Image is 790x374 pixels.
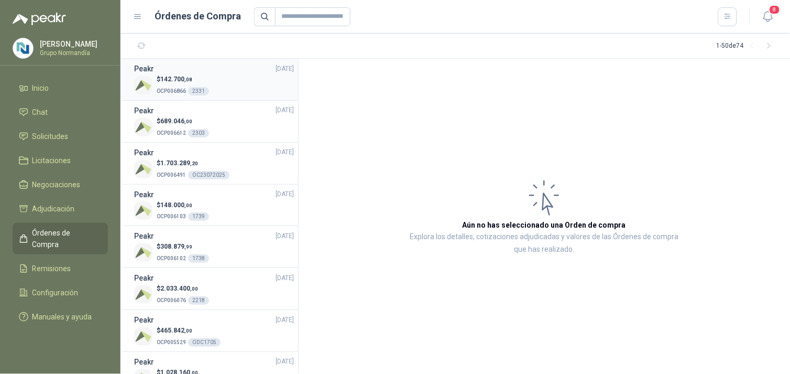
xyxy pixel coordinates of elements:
[134,314,154,326] h3: Peakr
[13,199,108,219] a: Adjudicación
[188,171,229,179] div: OC23072025
[32,227,98,250] span: Órdenes de Compra
[188,296,209,305] div: 2218
[157,242,209,252] p: $
[13,307,108,327] a: Manuales y ayuda
[40,40,105,48] p: [PERSON_NAME]
[160,117,192,125] span: 689.046
[160,285,198,292] span: 2.033.400
[157,158,229,168] p: $
[188,338,221,347] div: ODC1705
[188,87,209,95] div: 2331
[13,13,66,25] img: Logo peakr
[276,189,294,199] span: [DATE]
[403,231,685,256] p: Explora los detalles, cotizaciones adjudicadas y valores de las Órdenes de compra que has realizado.
[134,327,152,346] img: Company Logo
[157,172,186,178] span: OCP006491
[157,213,186,219] span: OCP006103
[157,339,186,345] span: OCP005529
[13,283,108,303] a: Configuración
[134,356,154,368] h3: Peakr
[184,244,192,250] span: ,99
[184,77,192,82] span: ,08
[134,105,154,116] h3: Peakr
[134,230,154,242] h3: Peakr
[157,88,186,94] span: OCP006866
[32,82,49,94] span: Inicio
[276,315,294,325] span: [DATE]
[157,200,209,210] p: $
[276,231,294,241] span: [DATE]
[13,151,108,170] a: Licitaciones
[157,326,221,336] p: $
[157,297,186,303] span: OCP006076
[717,38,777,55] div: 1 - 50 de 74
[134,230,294,263] a: Peakr[DATE] Company Logo$308.879,99OCP0061021738
[134,201,152,220] img: Company Logo
[134,160,152,178] img: Company Logo
[32,155,71,166] span: Licitaciones
[134,76,152,94] img: Company Logo
[13,126,108,146] a: Solicitudes
[134,189,294,222] a: Peakr[DATE] Company Logo$148.000,00OCP0061031739
[13,223,108,254] a: Órdenes de Compra
[134,285,152,304] img: Company Logo
[184,202,192,208] span: ,00
[184,328,192,334] span: ,00
[13,102,108,122] a: Chat
[13,175,108,195] a: Negociaciones
[13,259,108,279] a: Remisiones
[134,118,152,136] img: Company Logo
[276,273,294,283] span: [DATE]
[160,327,192,334] span: 465.842
[769,5,781,15] span: 8
[276,147,294,157] span: [DATE]
[32,287,79,298] span: Configuración
[134,63,294,96] a: Peakr[DATE] Company Logo$142.700,08OCP0068662331
[134,314,294,347] a: Peakr[DATE] Company Logo$465.842,00OCP005529ODC1705
[134,147,154,158] h3: Peakr
[13,78,108,98] a: Inicio
[160,201,192,209] span: 148.000
[157,116,209,126] p: $
[134,272,294,305] a: Peakr[DATE] Company Logo$2.033.400,00OCP0060762218
[160,243,192,250] span: 308.879
[160,76,192,83] span: 142.700
[157,74,209,84] p: $
[134,105,294,138] a: Peakr[DATE] Company Logo$689.046,00OCP0066122303
[188,254,209,263] div: 1738
[184,119,192,124] span: ,00
[134,147,294,180] a: Peakr[DATE] Company Logo$1.703.289,20OCP006491OC23072025
[32,179,81,190] span: Negociaciones
[155,9,242,24] h1: Órdenes de Compra
[160,159,198,167] span: 1.703.289
[276,357,294,367] span: [DATE]
[134,243,152,262] img: Company Logo
[13,38,33,58] img: Company Logo
[157,255,186,261] span: OCP006102
[190,286,198,292] span: ,00
[157,130,186,136] span: OCP006612
[188,212,209,221] div: 1739
[40,50,105,56] p: Grupo Normandía
[32,203,75,215] span: Adjudicación
[32,131,69,142] span: Solicitudes
[134,272,154,284] h3: Peakr
[759,7,777,26] button: 8
[32,106,48,118] span: Chat
[32,311,92,323] span: Manuales y ayuda
[463,219,626,231] h3: Aún no has seleccionado una Orden de compra
[32,263,71,274] span: Remisiones
[276,64,294,74] span: [DATE]
[276,105,294,115] span: [DATE]
[134,189,154,200] h3: Peakr
[134,63,154,74] h3: Peakr
[190,161,198,166] span: ,20
[157,284,209,294] p: $
[188,129,209,137] div: 2303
